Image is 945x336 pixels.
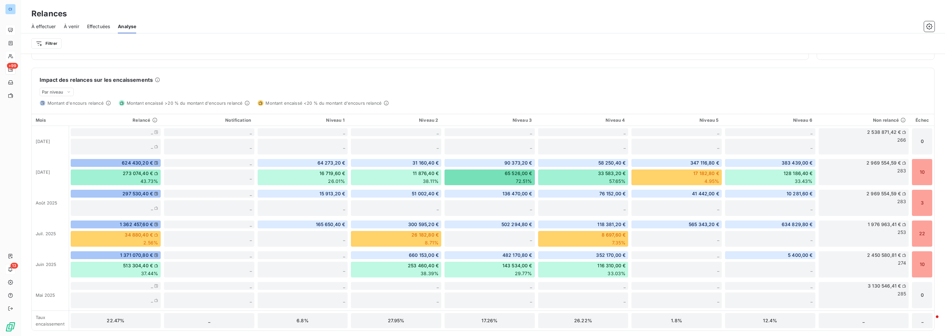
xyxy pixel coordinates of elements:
[810,129,812,135] span: _
[624,205,626,211] span: _
[692,190,719,197] span: 41 442,00 €
[87,23,110,30] span: Effectuées
[912,159,933,186] div: 10
[31,8,67,20] h3: Relances
[343,129,345,135] span: _
[40,76,153,84] h6: Impact des relances sur les encaissements
[504,160,532,166] span: 90 373,20 €
[250,267,252,272] span: _
[250,174,252,180] span: _
[36,139,50,144] span: [DATE]
[5,4,16,14] div: CI
[602,232,626,238] span: 8 697,60 €
[250,252,252,258] span: _
[140,178,158,185] span: 43.73%
[437,283,439,289] span: _
[411,232,439,238] span: 26 182,80 €
[125,232,153,238] span: 34 880,40 €
[631,313,722,328] div: 1.8%
[412,160,439,166] span: 31 160,40 €
[530,236,532,241] span: _
[867,129,901,135] span: 2 538 871,42 €
[810,283,812,289] span: _
[612,239,626,246] span: 7.35%
[897,198,906,205] span: 283
[912,282,933,309] div: 0
[250,297,252,303] span: _
[530,297,532,303] span: _
[784,170,813,177] span: 128 186,40 €
[5,322,16,332] img: Logo LeanPay
[502,252,532,258] span: 482 170,80 €
[782,160,813,166] span: 383 439,00 €
[502,262,532,269] span: 143 534,00 €
[118,23,136,30] span: Analyse
[538,313,629,328] div: 26.22%
[250,236,252,241] span: _
[73,117,157,123] div: Relancé
[624,144,626,149] span: _
[36,200,57,205] span: août 2025
[608,270,626,277] span: 33.03%
[319,190,345,197] span: 15 913,20 €
[717,283,719,289] span: _
[250,129,252,135] span: _
[717,297,719,303] span: _
[596,252,626,258] span: 352 170,00 €
[597,262,626,269] span: 116 310,00 €
[265,100,382,106] span: Montant encaissé <20 % du montant d'encours relancé
[250,283,252,289] span: _
[31,38,62,49] button: Filtrer
[225,117,251,123] span: Notification
[690,160,719,166] span: 347 116,80 €
[606,117,625,123] span: Niveau 4
[257,313,348,328] div: 6.8%
[7,63,18,69] span: +99
[867,252,901,258] span: 2 450 580,81 €
[787,190,813,197] span: 10 281,60 €
[343,297,345,303] span: _
[609,178,626,185] span: 57.65%
[515,270,532,277] span: 29.77%
[689,221,719,228] span: 565 343,20 €
[530,129,532,135] span: _
[123,170,153,177] span: 273 074,40 €
[351,313,442,328] div: 27.95%
[120,252,153,258] span: 1 371 070,80 €
[421,270,439,277] span: 38.39%
[912,220,933,247] div: 22
[898,229,906,236] span: 253
[810,236,812,241] span: _
[413,170,439,177] span: 11 876,40 €
[64,23,79,30] span: À venir
[250,221,252,227] span: _
[897,168,906,174] span: 283
[151,283,153,289] span: _
[250,144,252,149] span: _
[782,221,813,228] span: 634 829,80 €
[516,178,532,185] span: 72.51%
[127,100,243,106] span: Montant encaissé >20 % du montant d'encours relancé
[437,129,439,135] span: _
[725,313,816,328] div: 12.4%
[36,169,50,175] span: [DATE]
[530,283,532,289] span: _
[912,128,933,155] div: 0
[912,189,933,216] div: 3
[717,267,719,272] span: _
[343,205,345,211] span: _
[123,262,153,269] span: 513 304,40 €
[502,190,532,197] span: 136 470,00 €
[866,190,901,197] span: 2 969 554,59 €
[624,283,626,289] span: _
[343,252,345,258] span: _
[319,170,345,177] span: 16 719,60 €
[717,144,719,149] span: _
[810,144,812,149] span: _
[444,313,535,328] div: 17.26%
[898,291,906,297] span: 285
[810,297,812,303] span: _
[326,117,344,123] span: Niveau 1
[47,100,104,106] span: Montant d'encours relancé
[437,297,439,303] span: _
